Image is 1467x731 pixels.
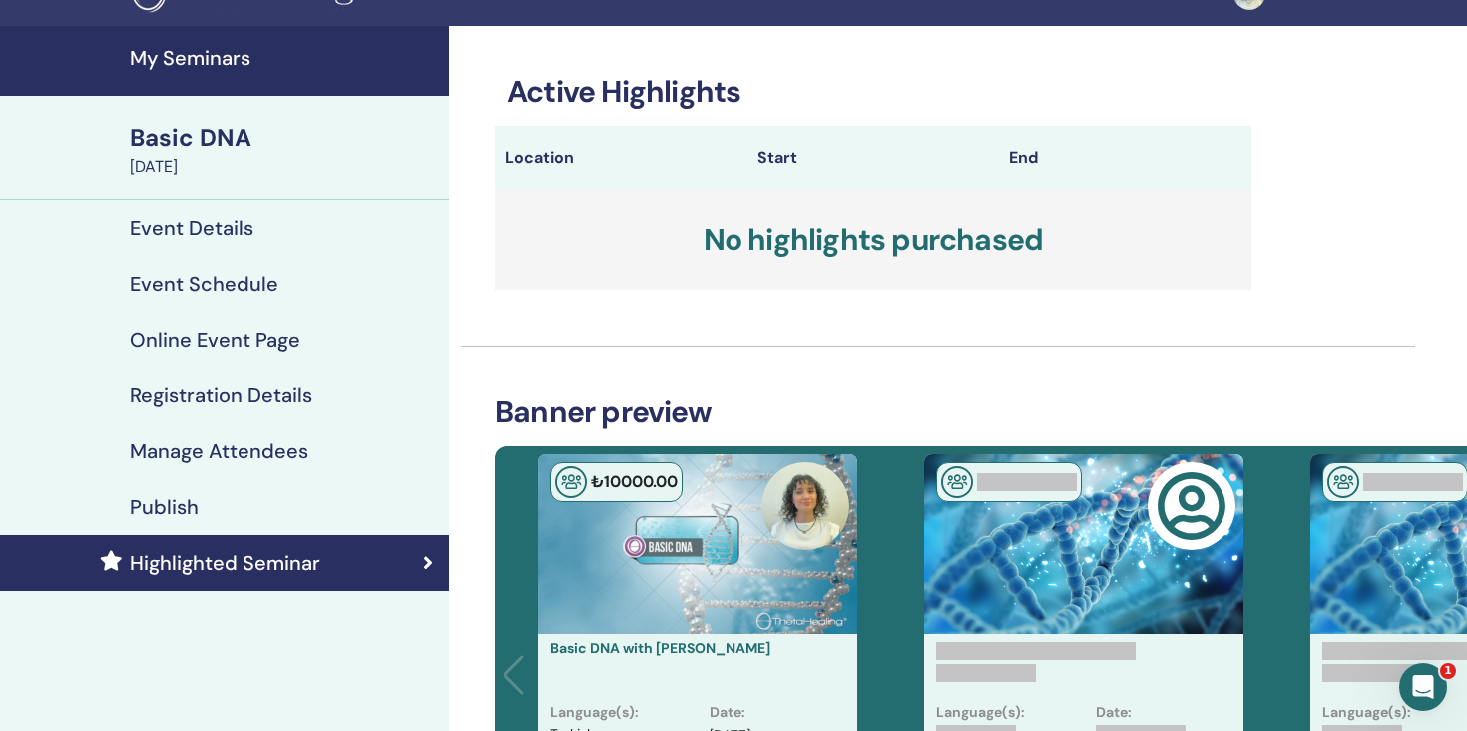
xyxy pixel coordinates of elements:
[130,328,300,352] h4: Online Event Page
[1440,663,1456,679] span: 1
[118,121,449,179] a: Basic DNA[DATE]
[130,439,308,463] h4: Manage Attendees
[495,74,1251,110] h3: Active Highlights
[555,466,587,498] img: In-Person Seminar
[130,46,437,70] h4: My Seminars
[761,462,849,550] img: default.jpg
[941,466,973,498] img: In-Person Seminar
[1157,471,1226,541] img: user-circle-regular.svg
[130,551,320,575] h4: Highlighted Seminar
[936,702,1025,723] p: Language(s):
[550,639,770,657] a: Basic DNA with [PERSON_NAME]
[495,190,1251,290] h3: No highlights purchased
[710,702,745,723] p: Date :
[495,126,747,190] th: Location
[550,702,639,723] p: Language(s) :
[130,495,199,519] h4: Publish
[130,155,437,179] div: [DATE]
[1327,466,1359,498] img: In-Person Seminar
[1096,702,1132,723] p: Date:
[130,121,437,155] div: Basic DNA
[130,272,278,296] h4: Event Schedule
[130,383,312,407] h4: Registration Details
[130,216,253,240] h4: Event Details
[747,126,1000,190] th: Start
[999,126,1251,190] th: End
[591,471,678,492] span: ₺ 10000 .00
[1399,663,1447,711] iframe: Intercom live chat
[1322,702,1411,723] p: Language(s):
